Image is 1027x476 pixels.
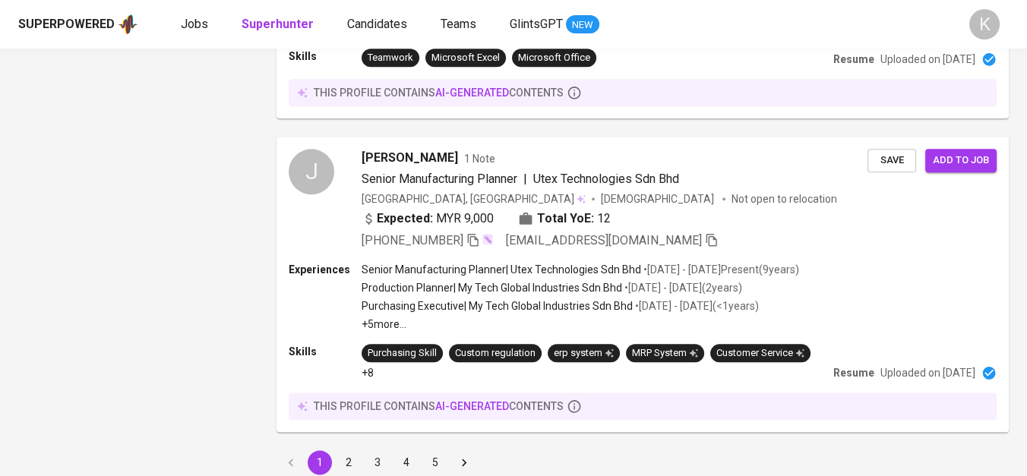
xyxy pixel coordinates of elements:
button: Go to page 2 [337,450,361,474]
span: AI-generated [435,400,509,412]
button: Go to page 4 [394,450,419,474]
p: this profile contains contents [314,85,564,100]
span: NEW [566,17,599,33]
b: Total YoE: [537,210,594,228]
button: Save [867,149,916,172]
div: MRP System [632,346,698,361]
b: Expected: [377,210,433,228]
div: Teamwork [368,51,413,65]
div: Microsoft Office [518,51,590,65]
button: Go to page 5 [423,450,447,474]
img: magic_wand.svg [482,233,494,245]
span: [PERSON_NAME] [362,149,458,167]
p: Skills [289,49,362,64]
a: Teams [441,15,479,34]
span: 1 Note [464,151,495,166]
span: AI-generated [435,87,509,99]
div: Custom regulation [455,346,536,361]
div: J [289,149,334,194]
span: Teams [441,17,476,31]
span: | [523,170,527,188]
p: Purchasing Executive | My Tech Global Industries Sdn Bhd [362,298,633,314]
div: [GEOGRAPHIC_DATA], [GEOGRAPHIC_DATA] [362,191,586,206]
a: Superhunter [242,15,317,34]
span: GlintsGPT [510,17,563,31]
a: Candidates [347,15,410,34]
p: Production Planner | My Tech Global Industries Sdn Bhd [362,280,622,295]
nav: pagination navigation [276,450,479,474]
p: Uploaded on [DATE] [880,365,975,380]
div: Purchasing Skill [368,346,437,361]
p: • [DATE] - [DATE] Present ( 9 years ) [641,262,799,277]
a: Superpoweredapp logo [18,13,138,36]
b: Superhunter [242,17,314,31]
p: this profile contains contents [314,399,564,414]
p: Resume [833,52,874,67]
p: +8 [362,365,374,380]
span: Utex Technologies Sdn Bhd [533,172,679,186]
span: Jobs [181,17,208,31]
a: GlintsGPT NEW [510,15,599,34]
p: +5 more ... [362,317,799,332]
button: page 1 [308,450,332,474]
span: [DEMOGRAPHIC_DATA] [601,191,716,206]
p: • [DATE] - [DATE] ( 2 years ) [622,280,742,295]
p: • [DATE] - [DATE] ( <1 years ) [633,298,759,314]
div: K [969,9,1000,39]
p: Senior Manufacturing Planner | Utex Technologies Sdn Bhd [362,262,641,277]
p: Skills [289,344,362,359]
div: Superpowered [18,16,115,33]
p: Resume [833,365,874,380]
span: Save [875,152,908,169]
a: Jobs [181,15,211,34]
div: Customer Service [716,346,804,361]
div: erp system [554,346,614,361]
button: Add to job [925,149,997,172]
div: Microsoft Excel [431,51,500,65]
p: Experiences [289,262,362,277]
p: Uploaded on [DATE] [880,52,975,67]
button: Go to page 3 [365,450,390,474]
a: J[PERSON_NAME]1 NoteSenior Manufacturing Planner|Utex Technologies Sdn Bhd[GEOGRAPHIC_DATA], [GEO... [276,137,1009,432]
p: Not open to relocation [732,191,837,206]
span: Senior Manufacturing Planner [362,172,517,186]
div: MYR 9,000 [362,210,494,228]
button: Go to next page [452,450,476,474]
span: 12 [597,210,611,228]
img: app logo [118,13,138,36]
span: [EMAIL_ADDRESS][DOMAIN_NAME] [506,233,702,247]
span: Add to job [933,152,989,169]
span: Candidates [347,17,407,31]
span: [PHONE_NUMBER] [362,233,463,247]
